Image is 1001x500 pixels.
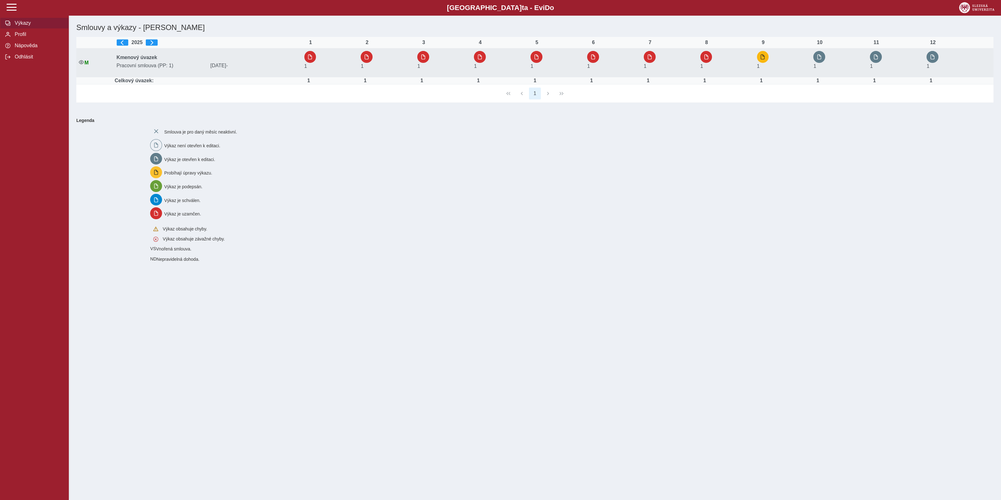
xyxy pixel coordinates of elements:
h1: Smlouvy a výkazy - [PERSON_NAME] [74,21,842,34]
div: Úvazek : 8 h / den. 40 h / týden. [642,78,654,83]
span: Úvazek : 8 h / den. 40 h / týden. [644,63,647,69]
span: Výkaz obsahuje chyby. [163,226,207,231]
b: Legenda [74,115,991,125]
span: Smlouva vnořená do kmene [150,256,156,261]
div: Úvazek : 8 h / den. 40 h / týden. [699,78,711,83]
span: t [522,4,524,12]
div: 7 [644,40,656,45]
div: 12 [927,40,939,45]
div: 10 [813,40,826,45]
span: Údaje souhlasí s údaji v Magionu [84,60,89,65]
div: Úvazek : 8 h / den. 40 h / týden. [302,78,315,83]
span: Úvazek : 8 h / den. 40 h / týden. [813,63,816,69]
span: Pracovní smlouva (PP: 1) [114,63,208,68]
span: Nepravidelná dohoda. [157,257,200,262]
div: Úvazek : 8 h / den. 40 h / týden. [472,78,485,83]
span: Výkazy [13,20,64,26]
span: Probíhají úpravy výkazu. [164,170,212,175]
div: 1 [304,40,317,45]
div: 5 [531,40,543,45]
div: Úvazek : 8 h / den. 40 h / týden. [868,78,881,83]
div: Úvazek : 8 h / den. 40 h / týden. [755,78,768,83]
td: Celkový úvazek: [114,77,302,84]
div: Úvazek : 8 h / den. 40 h / týden. [359,78,371,83]
div: 2 [361,40,373,45]
span: Výkaz je schválen. [164,198,201,203]
span: Úvazek : 8 h / den. 40 h / týden. [927,63,929,69]
span: Úvazek : 8 h / den. 40 h / týden. [870,63,873,69]
span: Vnořená smlouva. [156,246,191,251]
span: Odhlásit [13,54,64,60]
span: Úvazek : 8 h / den. 40 h / týden. [304,63,307,69]
span: o [550,4,554,12]
div: 11 [870,40,882,45]
span: Výkaz není otevřen k editaci. [164,143,220,148]
span: Úvazek : 8 h / den. 40 h / týden. [700,63,703,69]
span: Úvazek : 8 h / den. 40 h / týden. [587,63,590,69]
span: D [545,4,550,12]
div: 3 [417,40,430,45]
span: Smlouva vnořená do kmene [150,246,156,251]
div: Úvazek : 8 h / den. 40 h / týden. [811,78,824,83]
div: Úvazek : 8 h / den. 40 h / týden. [529,78,541,83]
span: Výkaz je otevřen k editaci. [164,157,215,162]
span: - [226,63,228,68]
span: Výkaz je podepsán. [164,184,202,189]
img: logo_web_su.png [959,2,994,13]
b: [GEOGRAPHIC_DATA] a - Evi [19,4,982,12]
span: Výkaz obsahuje závažné chyby. [163,236,225,241]
span: Úvazek : 8 h / den. 40 h / týden. [757,63,760,69]
span: [DATE] [208,63,302,68]
span: Úvazek : 8 h / den. 40 h / týden. [417,63,420,69]
span: Výkaz je uzamčen. [164,211,201,216]
span: Nápověda [13,43,64,48]
div: Úvazek : 8 h / den. 40 h / týden. [925,78,937,83]
div: 2025 [117,39,299,46]
span: Smlouva je pro daný měsíc neaktivní. [164,129,237,134]
button: 1 [529,88,541,99]
span: Úvazek : 8 h / den. 40 h / týden. [361,63,363,69]
div: 8 [700,40,713,45]
div: 6 [587,40,600,45]
div: Úvazek : 8 h / den. 40 h / týden. [585,78,598,83]
span: Úvazek : 8 h / den. 40 h / týden. [474,63,477,69]
span: Profil [13,32,64,37]
i: Smlouva je aktivní [79,60,84,65]
div: 9 [757,40,770,45]
div: 4 [474,40,486,45]
div: Úvazek : 8 h / den. 40 h / týden. [415,78,428,83]
b: Kmenový úvazek [117,55,157,60]
span: Úvazek : 8 h / den. 40 h / týden. [531,63,533,69]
